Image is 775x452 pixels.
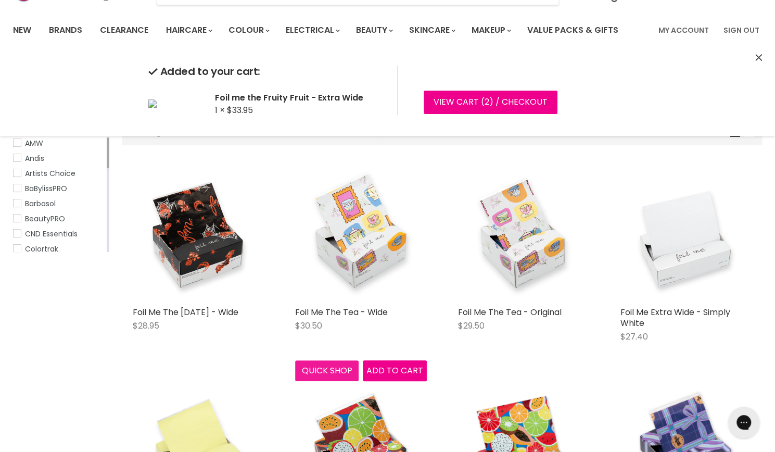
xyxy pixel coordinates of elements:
a: Sign Out [717,19,766,41]
span: Add to cart [366,365,423,376]
span: 2 [485,96,489,108]
span: Andis [25,153,44,164]
span: BeautyPRO [25,214,65,224]
span: View as [690,127,721,136]
img: Foil me the Fruity Fruit - Extra Wide [148,99,157,108]
a: AMW [13,137,105,149]
iframe: Gorgias live chat messenger [723,403,765,442]
span: 1 × [215,104,225,116]
a: Foil Me The Tea - Original [458,306,562,318]
button: Add to cart [363,360,426,381]
a: Foil Me The Tea - Wide [295,306,388,318]
a: Value Packs & Gifts [519,19,626,41]
span: Colortrak [25,244,58,254]
a: Foil Me Extra Wide - Simply White [620,306,730,329]
a: BeautyPRO [13,213,105,224]
img: Foil Me The Tea - Wide [295,170,426,302]
a: BaBylissPRO [13,183,105,194]
h2: Foil me the Fruity Fruit - Extra Wide [215,92,380,103]
a: Skincare [401,19,462,41]
span: $29.50 [458,320,485,332]
button: Close [755,53,762,64]
a: Colour [221,19,276,41]
a: Beauty [348,19,399,41]
span: $28.95 [133,320,159,332]
a: Artists Choice [13,168,105,179]
span: $33.95 [227,104,253,116]
a: Electrical [278,19,346,41]
span: $27.40 [620,331,648,343]
span: Barbasol [25,198,56,209]
a: CND Essentials [13,228,105,240]
span: AMW [25,138,43,148]
a: Haircare [158,19,219,41]
a: New [5,19,39,41]
ul: Main menu [5,15,639,45]
span: $30.50 [295,320,322,332]
a: Clearance [92,19,156,41]
span: BaBylissPRO [25,183,67,194]
img: Foil Me The Halloween - Wide [133,170,264,302]
a: My Account [652,19,715,41]
a: Andis [13,153,105,164]
h2: Added to your cart: [148,66,380,78]
button: Quick shop [295,360,359,381]
label: Sorting [131,127,161,136]
a: View cart (2) / Checkout [424,91,557,114]
a: Colortrak [13,243,105,255]
a: Foil Me The [DATE] - Wide [133,306,238,318]
img: Foil Me Extra Wide - Simply White [620,170,752,302]
a: Makeup [464,19,517,41]
a: Brands [41,19,90,41]
img: Foil Me The Tea - Original [458,170,589,302]
span: Artists Choice [25,168,75,179]
a: Barbasol [13,198,105,209]
span: CND Essentials [25,229,78,239]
